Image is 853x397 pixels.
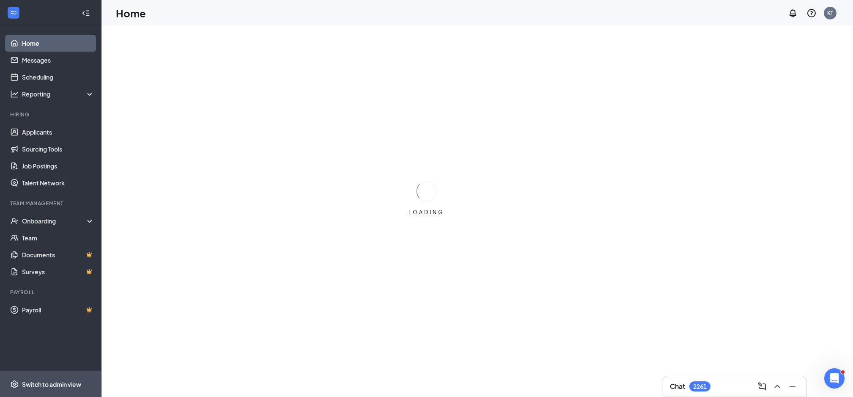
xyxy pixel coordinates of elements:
[787,381,798,391] svg: Minimize
[755,380,769,393] button: ComposeMessage
[10,200,93,207] div: Team Management
[22,141,94,157] a: Sourcing Tools
[22,229,94,246] a: Team
[82,9,90,17] svg: Collapse
[670,382,685,391] h3: Chat
[22,69,94,85] a: Scheduling
[22,301,94,318] a: PayrollCrown
[786,380,799,393] button: Minimize
[22,52,94,69] a: Messages
[22,246,94,263] a: DocumentsCrown
[827,9,833,17] div: KT
[22,157,94,174] a: Job Postings
[772,381,782,391] svg: ChevronUp
[10,289,93,296] div: Payroll
[22,217,87,225] div: Onboarding
[10,380,19,389] svg: Settings
[771,380,784,393] button: ChevronUp
[788,8,798,18] svg: Notifications
[22,35,94,52] a: Home
[10,111,93,118] div: Hiring
[22,263,94,280] a: SurveysCrown
[22,174,94,191] a: Talent Network
[757,381,767,391] svg: ComposeMessage
[693,383,707,390] div: 2261
[116,6,146,20] h1: Home
[10,90,19,98] svg: Analysis
[10,217,19,225] svg: UserCheck
[406,209,448,216] div: LOADING
[824,368,845,389] iframe: Intercom live chat
[9,8,18,17] svg: WorkstreamLogo
[22,380,81,389] div: Switch to admin view
[806,8,817,18] svg: QuestionInfo
[22,124,94,141] a: Applicants
[22,90,95,98] div: Reporting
